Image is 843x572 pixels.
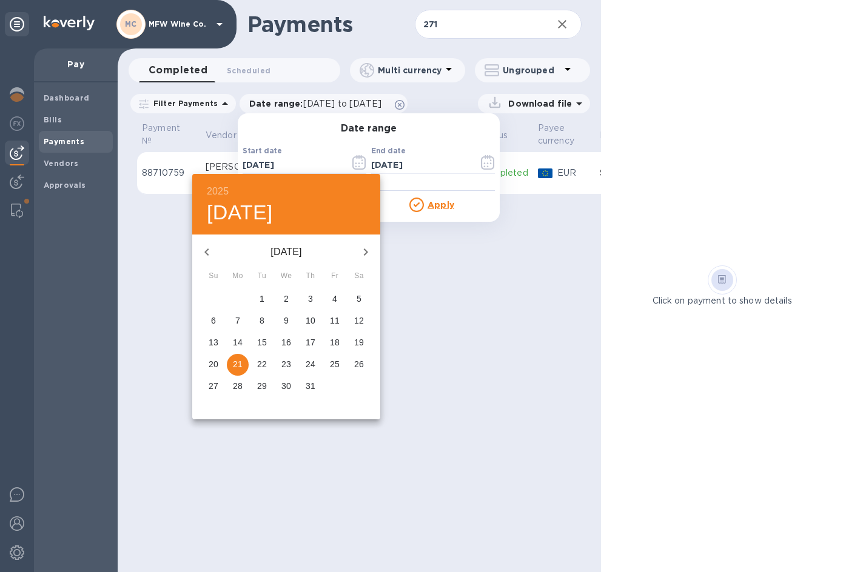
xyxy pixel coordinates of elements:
[281,336,291,348] p: 16
[209,336,218,348] p: 13
[251,288,273,310] button: 1
[300,288,321,310] button: 3
[300,354,321,376] button: 24
[281,358,291,370] p: 23
[308,293,313,305] p: 3
[348,288,370,310] button: 5
[251,270,273,282] span: Tu
[251,376,273,397] button: 29
[257,358,267,370] p: 22
[281,380,291,392] p: 30
[227,310,249,332] button: 7
[324,310,346,332] button: 11
[275,332,297,354] button: 16
[203,332,224,354] button: 13
[275,310,297,332] button: 9
[284,314,289,327] p: 9
[251,332,273,354] button: 15
[332,293,337,305] p: 4
[275,354,297,376] button: 23
[257,336,267,348] p: 15
[306,380,315,392] p: 31
[330,358,340,370] p: 25
[324,332,346,354] button: 18
[306,358,315,370] p: 24
[357,293,361,305] p: 5
[306,314,315,327] p: 10
[203,354,224,376] button: 20
[209,358,218,370] p: 20
[324,288,346,310] button: 4
[354,314,364,327] p: 12
[203,376,224,397] button: 27
[348,310,370,332] button: 12
[275,270,297,282] span: We
[348,332,370,354] button: 19
[203,310,224,332] button: 6
[203,270,224,282] span: Su
[348,354,370,376] button: 26
[300,310,321,332] button: 10
[260,314,264,327] p: 8
[300,270,321,282] span: Th
[260,293,264,305] p: 1
[348,270,370,282] span: Sa
[300,376,321,397] button: 31
[251,310,273,332] button: 8
[235,314,240,327] p: 7
[209,380,218,392] p: 27
[227,270,249,282] span: Mo
[227,354,249,376] button: 21
[330,314,340,327] p: 11
[233,380,243,392] p: 28
[211,314,216,327] p: 6
[324,354,346,376] button: 25
[354,358,364,370] p: 26
[233,358,243,370] p: 21
[306,336,315,348] p: 17
[227,376,249,397] button: 28
[354,336,364,348] p: 19
[221,245,351,259] p: [DATE]
[257,380,267,392] p: 29
[324,270,346,282] span: Fr
[275,288,297,310] button: 2
[207,183,229,200] button: 2025
[330,336,340,348] p: 18
[284,293,289,305] p: 2
[207,200,273,225] button: [DATE]
[300,332,321,354] button: 17
[251,354,273,376] button: 22
[275,376,297,397] button: 30
[233,336,243,348] p: 14
[227,332,249,354] button: 14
